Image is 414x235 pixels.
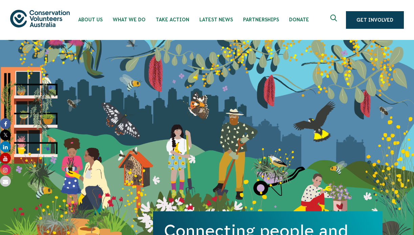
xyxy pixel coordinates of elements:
span: Partnerships [243,17,279,22]
span: Latest News [199,17,233,22]
span: About Us [78,17,103,22]
button: Expand search box Close search box [326,12,343,28]
span: Expand search box [330,15,339,25]
span: What We Do [113,17,146,22]
a: Get Involved [346,11,404,29]
span: Take Action [156,17,189,22]
img: logo.svg [10,10,70,27]
span: Donate [289,17,309,22]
